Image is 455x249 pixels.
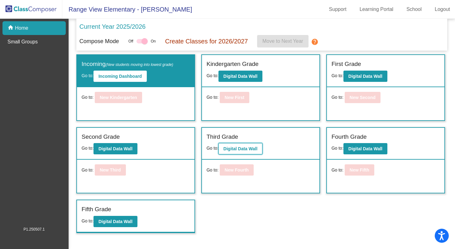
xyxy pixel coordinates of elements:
span: Go to: [332,146,343,151]
p: Compose Mode [79,37,119,46]
span: (New students moving into lowest grade) [106,62,173,67]
a: School [401,4,427,14]
button: Digital Data Wall [93,143,137,154]
mat-icon: help [311,38,318,46]
button: New First [220,92,249,103]
a: Logout [430,4,455,14]
b: New Third [100,167,121,172]
p: Small Groups [7,38,38,46]
button: New Kindergarten [95,92,142,103]
button: Digital Data Wall [343,143,387,154]
span: Go to: [82,167,93,173]
b: Digital Data Wall [98,219,132,224]
span: Go to: [207,167,218,173]
b: Digital Data Wall [223,74,257,79]
b: Incoming Dashboard [98,74,142,79]
b: New Fifth [350,167,369,172]
p: Create Classes for 2026/2027 [165,37,248,46]
span: Go to: [82,94,93,101]
button: Incoming Dashboard [93,71,147,82]
button: Digital Data Wall [93,216,137,227]
a: Learning Portal [355,4,399,14]
button: New Third [95,164,126,176]
b: New First [225,95,244,100]
b: Digital Data Wall [98,146,132,151]
label: Third Grade [207,132,238,142]
mat-icon: home [7,24,15,32]
b: New Kindergarten [100,95,137,100]
span: On [151,38,156,44]
span: Go to: [207,73,218,78]
span: Off [128,38,133,44]
span: Go to: [82,146,93,151]
button: Digital Data Wall [218,143,262,154]
b: New Fourth [225,167,249,172]
label: Kindergarten Grade [207,60,259,69]
p: Current Year 2025/2026 [79,22,146,31]
span: Go to: [82,73,93,78]
span: Go to: [332,73,343,78]
span: Go to: [207,146,218,151]
b: Digital Data Wall [348,74,382,79]
label: Second Grade [82,132,120,142]
span: Range View Elementary - [PERSON_NAME] [62,4,192,14]
button: Digital Data Wall [343,71,387,82]
span: Go to: [82,218,93,223]
span: Go to: [332,167,343,173]
button: Move to Next Year [257,35,309,47]
label: First Grade [332,60,361,69]
b: Digital Data Wall [223,146,257,151]
label: Fourth Grade [332,132,367,142]
button: New Fifth [345,164,374,176]
span: Go to: [332,94,343,101]
b: Digital Data Wall [348,146,382,151]
b: New Second [350,95,376,100]
label: Incoming [82,60,173,69]
button: New Second [345,92,381,103]
button: New Fourth [220,164,254,176]
span: Go to: [207,94,218,101]
span: Move to Next Year [263,38,304,44]
label: Fifth Grade [82,205,111,214]
button: Digital Data Wall [218,71,262,82]
a: Support [324,4,352,14]
p: Home [15,24,28,32]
